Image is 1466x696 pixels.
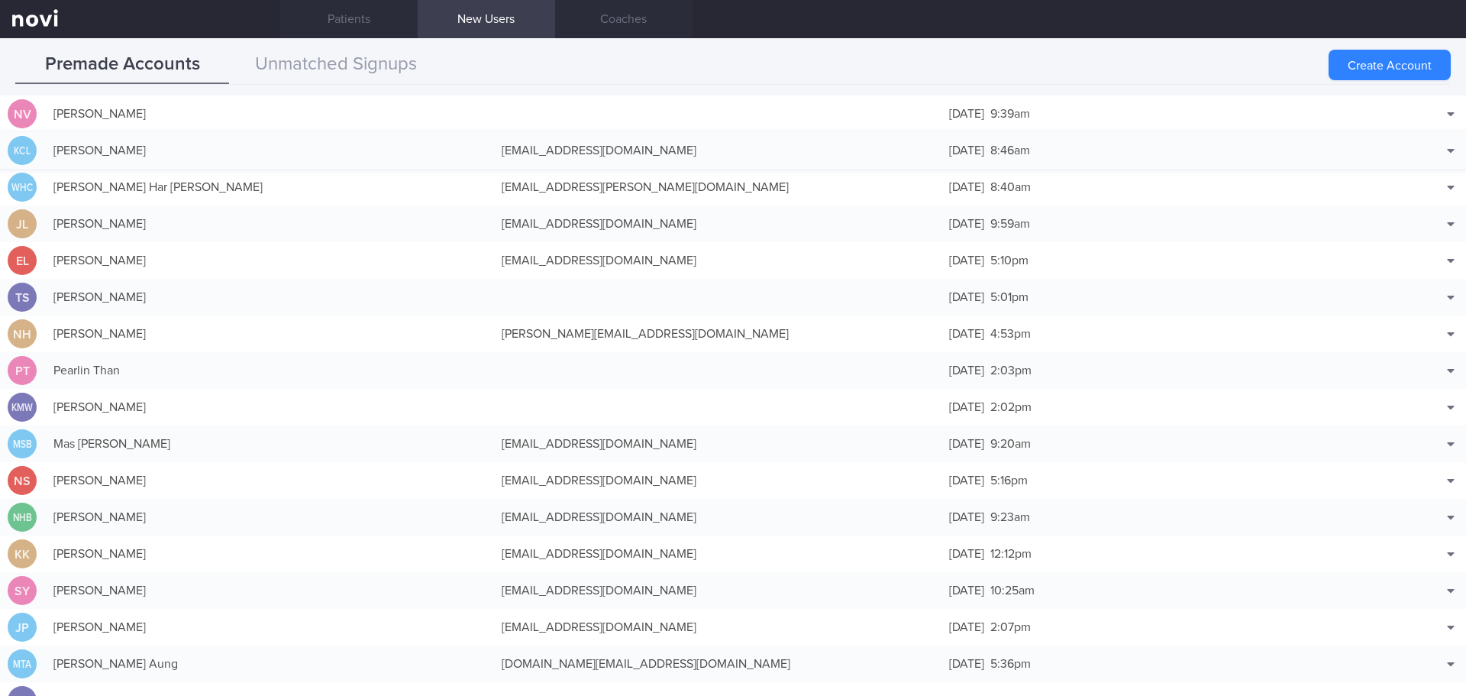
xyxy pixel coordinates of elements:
span: [DATE] [949,511,984,523]
span: [DATE] [949,108,984,120]
div: [PERSON_NAME] [46,245,494,276]
div: [PERSON_NAME] [46,575,494,606]
div: [PERSON_NAME] [46,392,494,422]
span: [DATE] [949,291,984,303]
span: 2:02pm [990,401,1032,413]
span: 9:59am [990,218,1030,230]
div: KMW [10,393,34,422]
span: [DATE] [949,658,984,670]
div: [PERSON_NAME] [46,99,494,129]
div: [EMAIL_ADDRESS][DOMAIN_NAME] [494,575,942,606]
div: [PERSON_NAME] Aung [46,649,494,679]
div: [PERSON_NAME] Har [PERSON_NAME] [46,172,494,202]
div: [PERSON_NAME] [46,135,494,166]
button: Unmatched Signups [229,46,443,84]
span: 5:36pm [990,658,1031,670]
div: [EMAIL_ADDRESS][DOMAIN_NAME] [494,465,942,496]
span: 9:23am [990,511,1030,523]
span: [DATE] [949,144,984,157]
div: SY [8,576,37,606]
div: [PERSON_NAME] [46,465,494,496]
div: JP [8,613,37,643]
div: NHB [10,503,34,533]
span: [DATE] [949,474,984,487]
div: [EMAIL_ADDRESS][DOMAIN_NAME] [494,135,942,166]
div: MSB [10,429,34,459]
div: [EMAIL_ADDRESS][DOMAIN_NAME] [494,502,942,533]
div: [PERSON_NAME] [46,539,494,569]
span: [DATE] [949,548,984,560]
span: [DATE] [949,584,984,597]
button: Premade Accounts [15,46,229,84]
span: 8:46am [990,144,1030,157]
div: NS [8,466,37,496]
div: [PERSON_NAME] [46,502,494,533]
div: [PERSON_NAME] [46,209,494,239]
div: [EMAIL_ADDRESS][DOMAIN_NAME] [494,209,942,239]
div: WHC [10,173,34,202]
button: Create Account [1329,50,1451,80]
div: EL [8,246,37,276]
span: 10:25am [990,584,1035,597]
span: 5:10pm [990,254,1028,267]
div: JL [8,209,37,239]
span: 9:20am [990,438,1031,450]
span: [DATE] [949,181,984,193]
span: 2:07pm [990,621,1031,633]
span: 12:12pm [990,548,1032,560]
div: [PERSON_NAME] [46,282,494,312]
div: KK [8,539,37,569]
div: NV [8,99,37,129]
div: [EMAIL_ADDRESS][DOMAIN_NAME] [494,612,942,643]
div: TS [8,283,37,312]
div: [PERSON_NAME][EMAIL_ADDRESS][DOMAIN_NAME] [494,319,942,349]
span: 4:53pm [990,328,1031,340]
span: 9:39am [990,108,1030,120]
div: NH [8,319,37,349]
span: [DATE] [949,328,984,340]
span: 5:16pm [990,474,1028,487]
span: [DATE] [949,621,984,633]
div: [EMAIL_ADDRESS][PERSON_NAME][DOMAIN_NAME] [494,172,942,202]
div: PT [8,356,37,386]
div: [DOMAIN_NAME][EMAIL_ADDRESS][DOMAIN_NAME] [494,649,942,679]
div: MTA [10,649,34,679]
span: [DATE] [949,218,984,230]
span: 8:40am [990,181,1031,193]
span: 2:03pm [990,364,1032,377]
div: [PERSON_NAME] [46,612,494,643]
div: Pearlin Than [46,355,494,386]
span: 5:01pm [990,291,1028,303]
span: [DATE] [949,364,984,377]
span: [DATE] [949,438,984,450]
div: [EMAIL_ADDRESS][DOMAIN_NAME] [494,539,942,569]
div: [EMAIL_ADDRESS][DOMAIN_NAME] [494,245,942,276]
span: [DATE] [949,254,984,267]
div: [EMAIL_ADDRESS][DOMAIN_NAME] [494,429,942,459]
span: [DATE] [949,401,984,413]
div: [PERSON_NAME] [46,319,494,349]
div: KCL [10,136,34,166]
div: Mas [PERSON_NAME] [46,429,494,459]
